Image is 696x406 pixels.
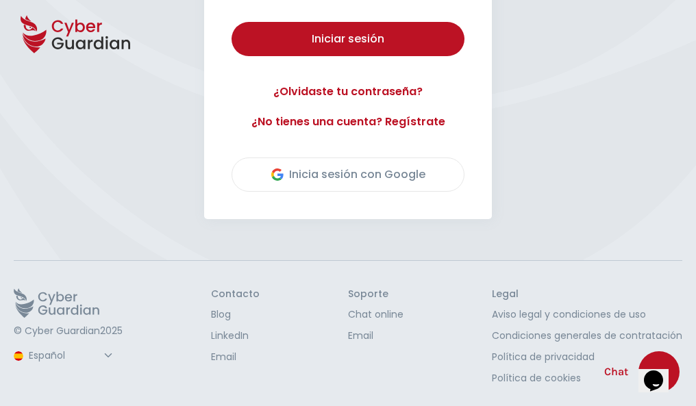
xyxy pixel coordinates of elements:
[14,325,123,338] p: © Cyber Guardian 2025
[211,288,260,301] h3: Contacto
[211,350,260,364] a: Email
[232,84,464,100] a: ¿Olvidaste tu contraseña?
[211,329,260,343] a: LinkedIn
[638,351,682,392] iframe: chat widget
[348,307,403,322] a: Chat online
[492,307,682,322] a: Aviso legal y condiciones de uso
[604,364,628,380] span: Chat
[211,307,260,322] a: Blog
[492,350,682,364] a: Política de privacidad
[232,157,464,192] button: Inicia sesión con Google
[492,329,682,343] a: Condiciones generales de contratación
[492,288,682,301] h3: Legal
[492,371,682,385] a: Política de cookies
[232,114,464,130] a: ¿No tienes una cuenta? Regístrate
[271,166,425,183] div: Inicia sesión con Google
[348,329,403,343] a: Email
[14,351,23,361] img: region-logo
[348,288,403,301] h3: Soporte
